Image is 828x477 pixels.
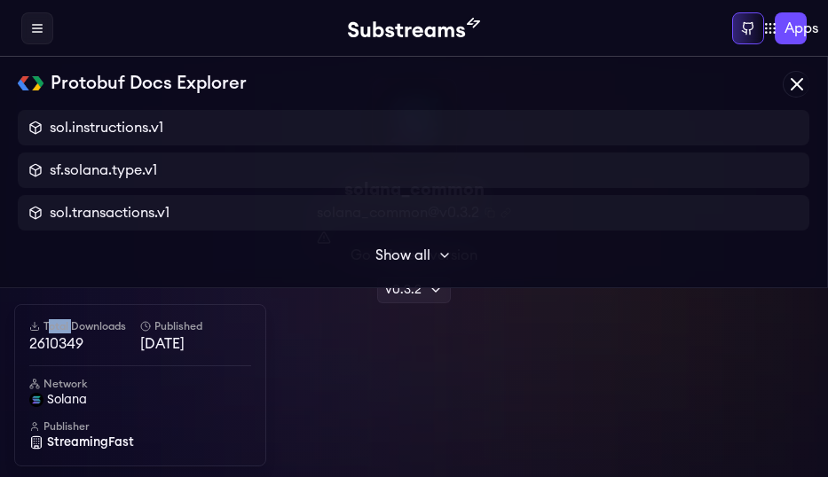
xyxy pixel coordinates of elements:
img: solana [29,393,43,407]
span: solana [47,391,87,409]
span: StreamingFast [47,434,134,451]
span: sol.instructions.v1 [50,117,163,138]
h6: Total Downloads [29,319,140,333]
span: Apps [785,18,818,39]
a: StreamingFast [29,434,251,451]
h6: Published [140,319,251,333]
h6: Network [29,377,251,391]
span: [DATE] [140,333,251,355]
span: sf.solana.type.v1 [50,160,157,181]
span: Show all [375,245,430,266]
div: v0.3.2 [377,277,451,303]
h2: Protobuf Docs Explorer [51,71,247,96]
img: Protobuf [18,76,43,90]
a: solana [29,391,251,409]
span: sol.transactions.v1 [50,202,170,223]
h6: Publisher [29,419,251,434]
img: Substream's logo [348,18,479,39]
span: 2610349 [29,333,140,355]
button: Show all [18,238,809,273]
